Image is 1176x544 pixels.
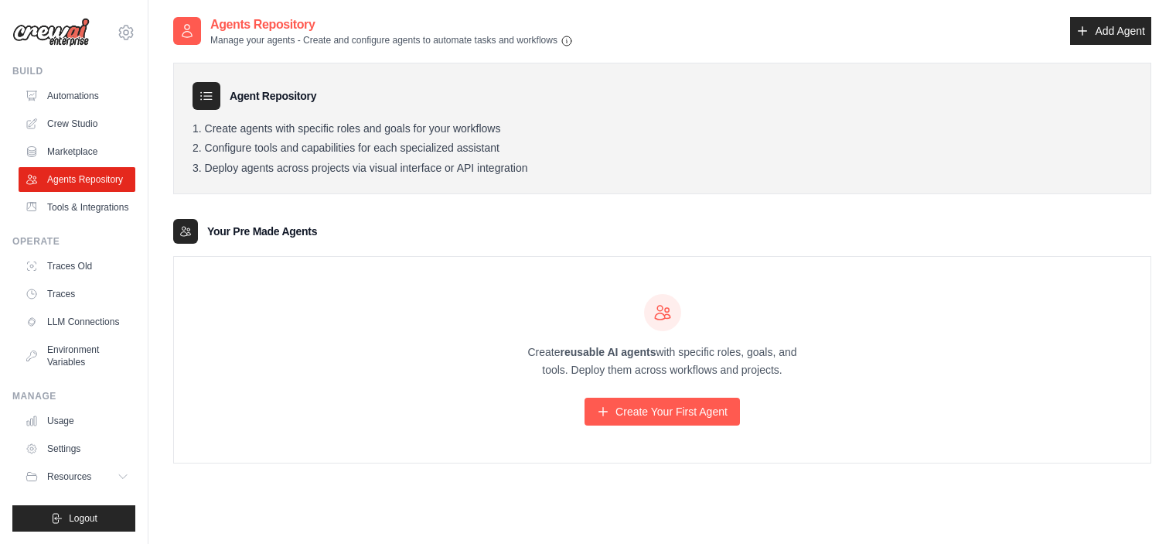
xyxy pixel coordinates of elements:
button: Resources [19,464,135,489]
a: LLM Connections [19,310,135,334]
a: Crew Studio [19,111,135,136]
h2: Agents Repository [210,15,573,34]
a: Traces Old [19,254,135,279]
iframe: Chat Widget [1099,470,1176,544]
li: Configure tools and capabilities for each specialized assistant [193,142,1132,156]
a: Settings [19,436,135,461]
p: Create with specific roles, goals, and tools. Deploy them across workflows and projects. [514,344,811,379]
li: Create agents with specific roles and goals for your workflows [193,122,1132,136]
a: Tools & Integrations [19,195,135,220]
a: Usage [19,409,135,433]
span: Resources [47,470,91,483]
strong: reusable AI agents [560,346,656,358]
h3: Your Pre Made Agents [207,224,317,239]
li: Deploy agents across projects via visual interface or API integration [193,162,1132,176]
a: Automations [19,84,135,108]
p: Manage your agents - Create and configure agents to automate tasks and workflows [210,34,573,47]
a: Environment Variables [19,337,135,375]
h3: Agent Repository [230,88,316,104]
img: Logo [12,18,90,47]
a: Create Your First Agent [585,398,740,426]
div: Operate [12,235,135,248]
div: Build [12,65,135,77]
a: Traces [19,282,135,306]
a: Agents Repository [19,167,135,192]
div: Manage [12,390,135,402]
span: Logout [69,512,97,525]
button: Logout [12,505,135,532]
a: Marketplace [19,139,135,164]
a: Add Agent [1070,17,1151,45]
